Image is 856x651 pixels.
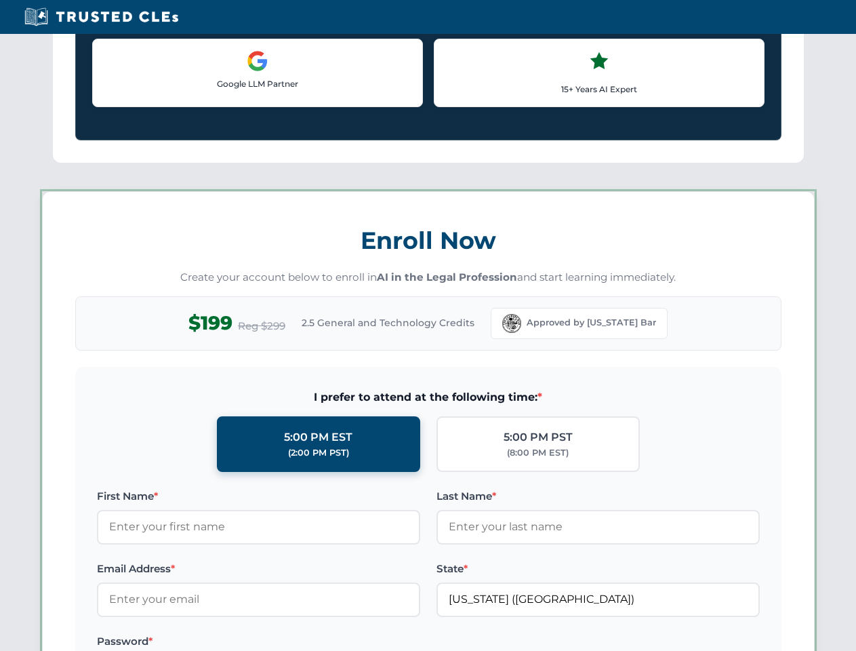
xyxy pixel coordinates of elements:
input: Enter your first name [97,510,420,544]
label: Email Address [97,561,420,577]
img: Trusted CLEs [20,7,182,27]
span: I prefer to attend at the following time: [97,389,760,406]
p: Google LLM Partner [104,77,411,90]
strong: AI in the Legal Profession [377,271,517,283]
span: Reg $299 [238,318,285,334]
span: 2.5 General and Technology Credits [302,315,474,330]
div: 5:00 PM PST [504,429,573,446]
h3: Enroll Now [75,219,781,262]
span: $199 [188,308,232,338]
label: State [436,561,760,577]
p: Create your account below to enroll in and start learning immediately. [75,270,781,285]
div: (2:00 PM PST) [288,446,349,460]
div: (8:00 PM EST) [507,446,569,460]
img: Google [247,50,268,72]
label: First Name [97,488,420,505]
input: Florida (FL) [436,583,760,616]
span: Approved by [US_STATE] Bar [527,316,656,330]
label: Last Name [436,488,760,505]
div: 5:00 PM EST [284,429,352,446]
label: Password [97,633,420,650]
input: Enter your email [97,583,420,616]
p: 15+ Years AI Expert [445,83,753,96]
img: Florida Bar [502,314,521,333]
input: Enter your last name [436,510,760,544]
